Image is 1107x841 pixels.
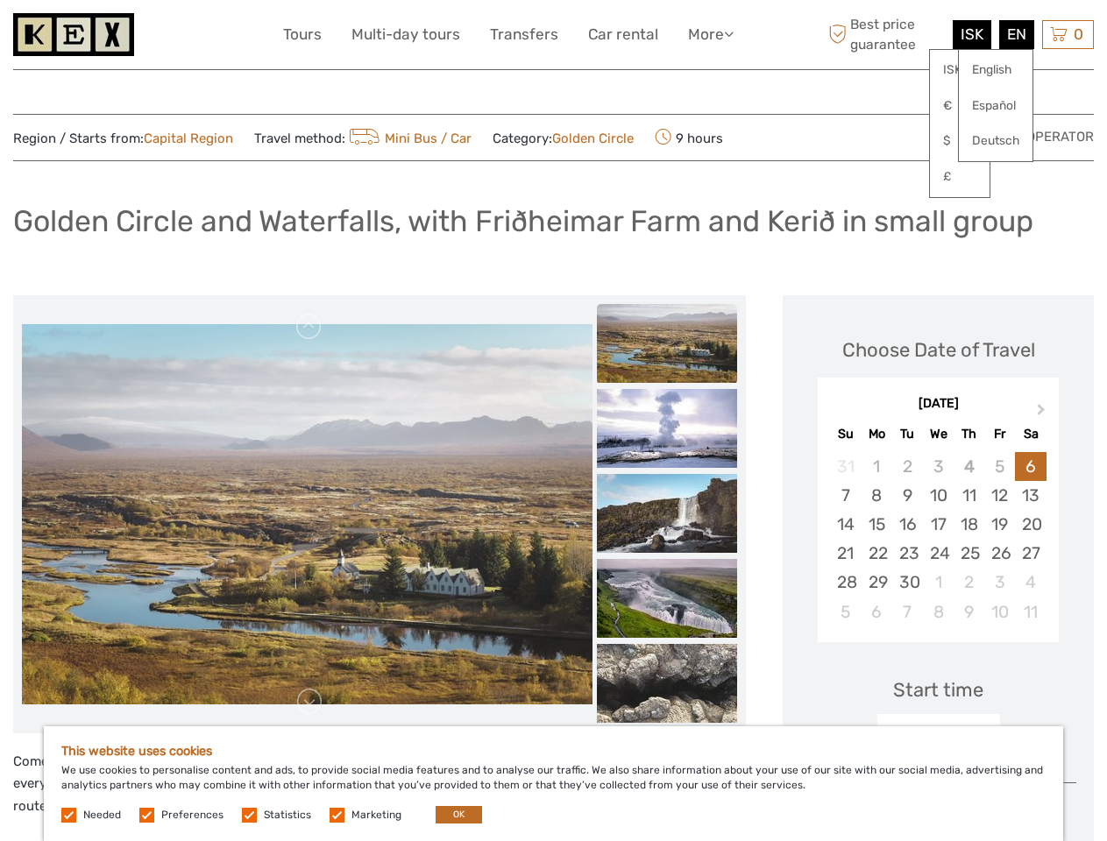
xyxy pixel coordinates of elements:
[892,422,923,446] div: Tu
[552,131,634,146] a: Golden Circle
[984,422,1015,446] div: Fr
[984,452,1015,481] div: Not available Friday, September 5th, 2025
[13,130,233,148] span: Region / Starts from:
[830,481,861,510] div: Choose Sunday, September 7th, 2025
[61,744,1046,759] h5: This website uses cookies
[984,510,1015,539] div: Choose Friday, September 19th, 2025
[1071,25,1086,43] span: 0
[283,22,322,47] a: Tours
[13,751,746,818] p: Come with us and embark on an unforgettable adventure through Iceland's breathtaking [GEOGRAPHIC_...
[351,22,460,47] a: Multi-day tours
[954,422,984,446] div: Th
[1029,399,1057,428] button: Next Month
[202,27,223,48] button: Open LiveChat chat widget
[930,161,990,193] a: £
[823,452,1053,626] div: month 2025-09
[961,25,983,43] span: ISK
[954,568,984,597] div: Choose Thursday, October 2nd, 2025
[597,644,737,723] img: d536e3154c13419581bb5f31cf509e28_slider_thumbnail.jpg
[984,539,1015,568] div: Choose Friday, September 26th, 2025
[923,568,954,597] div: Choose Wednesday, October 1st, 2025
[892,568,923,597] div: Choose Tuesday, September 30th, 2025
[830,568,861,597] div: Choose Sunday, September 28th, 2025
[597,559,737,638] img: f9ec8dbeb2134d19b87ea757f8d072ad_slider_thumbnail.jpg
[892,481,923,510] div: Choose Tuesday, September 9th, 2025
[954,539,984,568] div: Choose Thursday, September 25th, 2025
[25,31,198,45] p: We're away right now. Please check back later!
[83,808,121,823] label: Needed
[930,90,990,122] a: €
[923,422,954,446] div: We
[923,539,954,568] div: Choose Wednesday, September 24th, 2025
[1015,597,1046,626] div: Choose Saturday, October 11th, 2025
[818,395,1059,413] div: [DATE]
[999,20,1034,49] div: EN
[862,452,892,481] div: Not available Monday, September 1st, 2025
[923,452,954,481] div: Not available Wednesday, September 3rd, 2025
[892,452,923,481] div: Not available Tuesday, September 2nd, 2025
[959,125,1032,157] a: Deutsch
[892,510,923,539] div: Choose Tuesday, September 16th, 2025
[1015,568,1046,597] div: Choose Saturday, October 4th, 2025
[830,510,861,539] div: Choose Sunday, September 14th, 2025
[264,808,311,823] label: Statistics
[930,54,990,86] a: ISK
[597,474,737,553] img: ce2055f15aa64298902154b741e26c4c_slider_thumbnail.jpg
[984,597,1015,626] div: Choose Friday, October 10th, 2025
[22,324,593,704] img: f4dcc39c9a894d439d8222a2033c0c3f_main_slider.jpg
[655,125,723,150] span: 9 hours
[493,130,634,148] span: Category:
[862,422,892,446] div: Mo
[1015,481,1046,510] div: Choose Saturday, September 13th, 2025
[1015,510,1046,539] div: Choose Saturday, September 20th, 2025
[877,714,1000,754] div: 09:00
[44,726,1063,841] div: We use cookies to personalise content and ads, to provide social media features and to analyse ou...
[892,539,923,568] div: Choose Tuesday, September 23rd, 2025
[954,481,984,510] div: Choose Thursday, September 11th, 2025
[892,597,923,626] div: Choose Tuesday, October 7th, 2025
[597,389,737,468] img: fac3738c0da74e208844f1b135e88b95_slider_thumbnail.jpg
[830,539,861,568] div: Choose Sunday, September 21st, 2025
[923,597,954,626] div: Choose Wednesday, October 8th, 2025
[688,22,734,47] a: More
[923,510,954,539] div: Choose Wednesday, September 17th, 2025
[954,597,984,626] div: Choose Thursday, October 9th, 2025
[351,808,401,823] label: Marketing
[984,481,1015,510] div: Choose Friday, September 12th, 2025
[830,422,861,446] div: Su
[862,539,892,568] div: Choose Monday, September 22nd, 2025
[13,203,1033,239] h1: Golden Circle and Waterfalls, with Friðheimar Farm and Kerið in small group
[490,22,558,47] a: Transfers
[862,597,892,626] div: Choose Monday, October 6th, 2025
[959,90,1032,122] a: Español
[144,131,233,146] a: Capital Region
[930,125,990,157] a: $
[1015,422,1046,446] div: Sa
[830,597,861,626] div: Choose Sunday, October 5th, 2025
[984,568,1015,597] div: Choose Friday, October 3rd, 2025
[842,336,1035,364] div: Choose Date of Travel
[830,452,861,481] div: Not available Sunday, August 31st, 2025
[588,22,658,47] a: Car rental
[893,676,983,703] div: Start time
[254,125,472,150] span: Travel method:
[862,481,892,510] div: Choose Monday, September 8th, 2025
[436,806,482,823] button: OK
[13,13,134,56] img: 1261-44dab5bb-39f8-40da-b0c2-4d9fce00897c_logo_small.jpg
[862,568,892,597] div: Choose Monday, September 29th, 2025
[161,808,224,823] label: Preferences
[1015,452,1046,481] div: Choose Saturday, September 6th, 2025
[824,15,948,53] span: Best price guarantee
[923,481,954,510] div: Choose Wednesday, September 10th, 2025
[954,510,984,539] div: Choose Thursday, September 18th, 2025
[862,510,892,539] div: Choose Monday, September 15th, 2025
[597,304,737,383] img: 21d2284d9b84461284580f3a5e74a39a_slider_thumbnail.jpg
[959,54,1032,86] a: English
[345,131,472,146] a: Mini Bus / Car
[1015,539,1046,568] div: Choose Saturday, September 27th, 2025
[954,452,984,481] div: Not available Thursday, September 4th, 2025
